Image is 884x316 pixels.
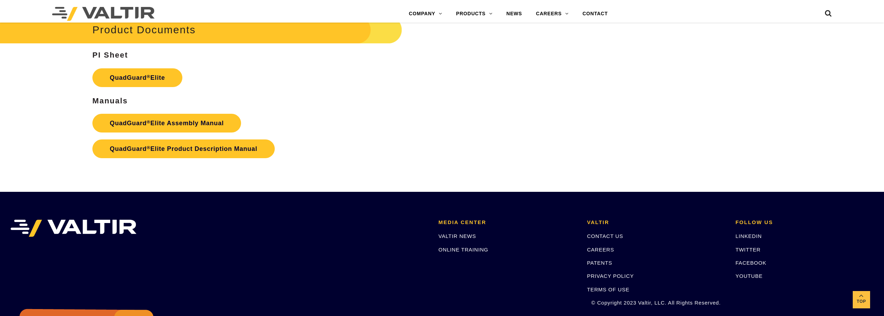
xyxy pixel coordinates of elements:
[587,273,634,279] a: PRIVACY POLICY
[92,114,241,133] a: QuadGuard®Elite Assembly Manual
[10,220,137,237] img: VALTIR
[147,119,150,125] sup: ®
[576,7,615,21] a: CONTACT
[438,233,476,239] a: VALTIR NEWS
[92,96,128,105] strong: Manuals
[735,247,760,253] a: TWITTER
[735,220,874,225] h2: FOLLOW US
[438,220,577,225] h2: MEDIA CENTER
[587,247,614,253] a: CAREERS
[587,287,629,292] a: TERMS OF USE
[92,68,182,87] a: QuadGuard®Elite
[147,74,150,79] sup: ®
[587,220,725,225] h2: VALTIR
[92,139,275,158] a: QuadGuard®Elite Product Description Manual
[52,7,155,21] img: Valtir
[853,291,870,308] a: Top
[438,247,488,253] a: ONLINE TRAINING
[147,145,150,150] sup: ®
[587,233,623,239] a: CONTACT US
[853,298,870,306] span: Top
[92,51,128,59] strong: PI Sheet
[529,7,576,21] a: CAREERS
[735,233,762,239] a: LINKEDIN
[735,260,766,266] a: FACEBOOK
[449,7,499,21] a: PRODUCTS
[587,299,725,307] p: © Copyright 2023 Valtir, LLC. All Rights Reserved.
[735,273,762,279] a: YOUTUBE
[499,7,529,21] a: NEWS
[402,7,449,21] a: COMPANY
[587,260,612,266] a: PATENTS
